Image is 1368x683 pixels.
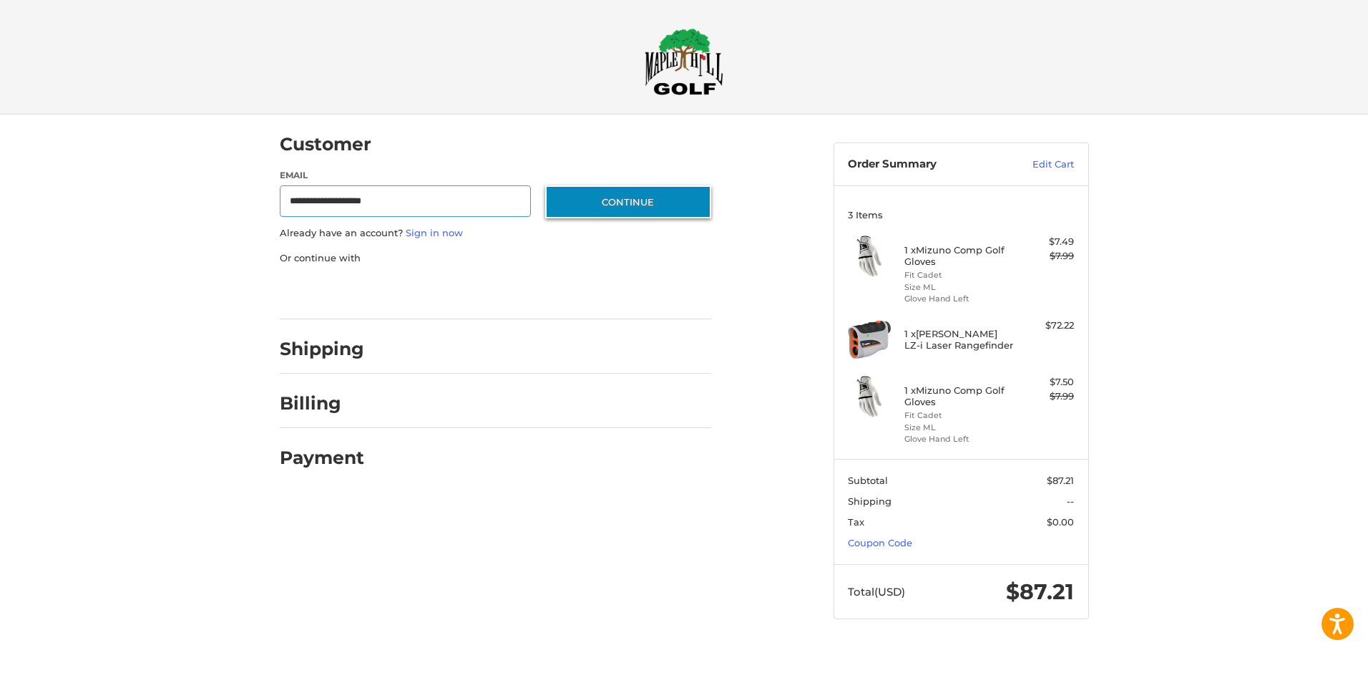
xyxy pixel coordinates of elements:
[280,169,532,182] label: Email
[517,279,625,305] iframe: PayPal-venmo
[904,244,1014,268] h4: 1 x Mizuno Comp Golf Gloves
[1017,235,1074,249] div: $7.49
[1017,319,1074,333] div: $72.22
[275,279,382,305] iframe: PayPal-paypal
[280,392,363,415] h2: Billing
[1002,158,1074,172] a: Edit Cart
[280,226,711,241] p: Already have an account?
[1017,375,1074,389] div: $7.50
[1067,495,1074,507] span: --
[545,185,711,218] button: Continue
[904,269,1014,281] li: Fit Cadet
[1017,249,1074,263] div: $7.99
[1017,389,1074,404] div: $7.99
[280,338,364,360] h2: Shipping
[280,447,364,469] h2: Payment
[280,133,371,155] h2: Customer
[904,293,1014,305] li: Glove Hand Left
[848,158,1002,172] h3: Order Summary
[1047,475,1074,486] span: $87.21
[904,281,1014,294] li: Size ML
[406,227,463,238] a: Sign in now
[848,475,888,486] span: Subtotal
[1006,578,1074,605] span: $87.21
[645,28,723,95] img: Maple Hill Golf
[904,433,1014,445] li: Glove Hand Left
[280,251,711,266] p: Or continue with
[848,537,912,548] a: Coupon Code
[396,279,504,305] iframe: PayPal-paylater
[848,516,864,528] span: Tax
[848,585,905,599] span: Total (USD)
[904,384,1014,408] h4: 1 x Mizuno Comp Golf Gloves
[904,410,1014,422] li: Fit Cadet
[904,328,1014,352] h4: 1 x [PERSON_NAME] LZ-i Laser Rangefinder
[848,209,1074,221] h3: 3 Items
[848,495,891,507] span: Shipping
[1047,516,1074,528] span: $0.00
[904,422,1014,434] li: Size ML
[1250,644,1368,683] iframe: Google Customer Reviews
